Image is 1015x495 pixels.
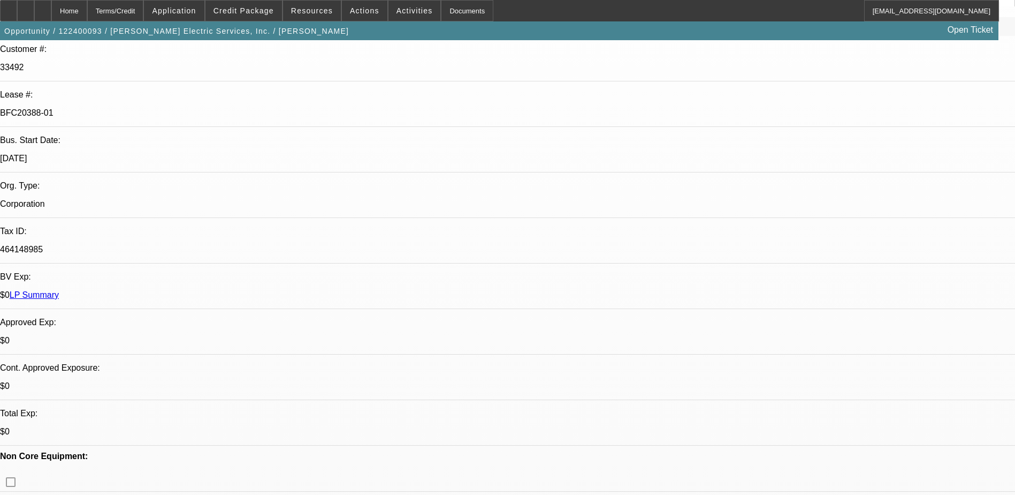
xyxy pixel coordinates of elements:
button: Resources [283,1,341,21]
button: Activities [388,1,441,21]
button: Actions [342,1,387,21]
span: Actions [350,6,379,15]
span: Opportunity / 122400093 / [PERSON_NAME] Electric Services, Inc. / [PERSON_NAME] [4,27,349,35]
span: Activities [396,6,433,15]
button: Application [144,1,204,21]
a: LP Summary [10,290,59,299]
button: Credit Package [205,1,282,21]
span: Application [152,6,196,15]
a: Open Ticket [943,21,997,39]
span: Resources [291,6,333,15]
span: Credit Package [213,6,274,15]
